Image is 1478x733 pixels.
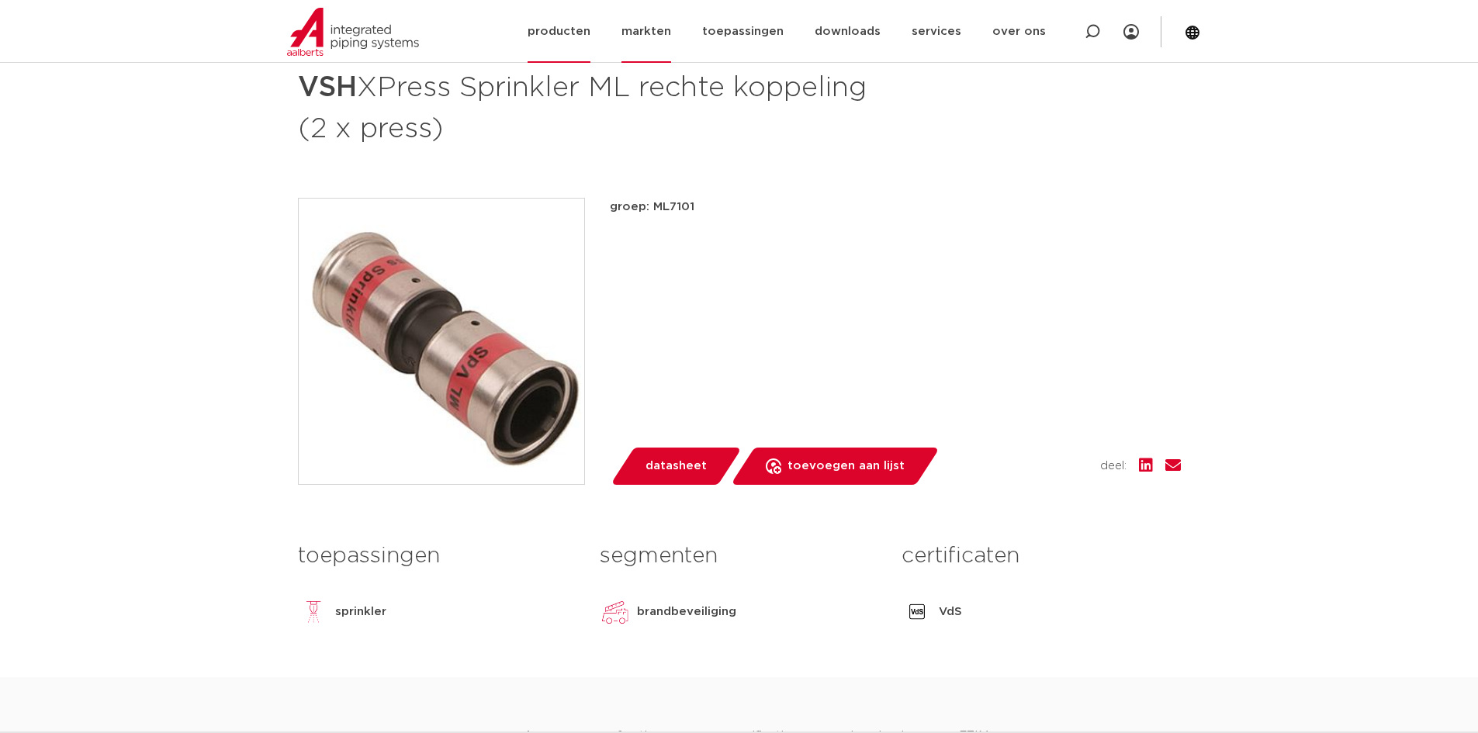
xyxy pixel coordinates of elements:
[939,603,962,621] p: VdS
[600,596,631,628] img: brandbeveiliging
[787,454,905,479] span: toevoegen aan lijst
[610,448,742,485] a: datasheet
[902,541,1180,572] h3: certificaten
[298,64,881,148] h1: XPress Sprinkler ML rechte koppeling (2 x press)
[610,198,1181,216] p: groep: ML7101
[298,541,576,572] h3: toepassingen
[299,199,584,484] img: Product Image for VSH XPress Sprinkler ML rechte koppeling (2 x press)
[902,596,933,628] img: VdS
[1100,457,1127,475] span: deel:
[600,541,878,572] h3: segmenten
[646,454,707,479] span: datasheet
[637,603,736,621] p: brandbeveiliging
[298,596,329,628] img: sprinkler
[335,603,386,621] p: sprinkler
[298,74,357,102] strong: VSH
